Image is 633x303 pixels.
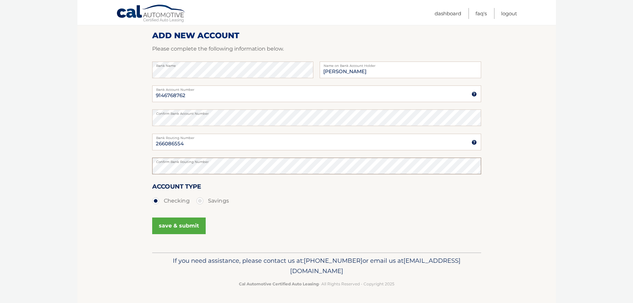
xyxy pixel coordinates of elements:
p: - All Rights Reserved - Copyright 2025 [157,280,477,287]
a: FAQ's [475,8,487,19]
label: Savings [196,194,229,208]
input: Bank Routing Number [152,134,481,150]
p: If you need assistance, please contact us at: or email us at [157,255,477,277]
a: Logout [501,8,517,19]
a: Dashboard [435,8,461,19]
label: Confirm Bank Routing Number [152,158,481,163]
a: Cal Automotive [116,4,186,24]
button: save & submit [152,218,206,234]
input: Bank Account Number [152,85,481,102]
h2: ADD NEW ACCOUNT [152,31,481,41]
p: Please complete the following information below. [152,44,481,54]
input: Name on Account (Account Holder Name) [320,62,481,78]
label: Bank Account Number [152,85,481,91]
label: Account Type [152,182,201,194]
strong: Cal Automotive Certified Auto Leasing [239,281,319,286]
label: Checking [152,194,190,208]
label: Bank Name [152,62,313,67]
label: Name on Bank Account Holder [320,62,481,67]
span: [PHONE_NUMBER] [304,257,363,264]
img: tooltip.svg [472,140,477,145]
label: Bank Routing Number [152,134,481,139]
img: tooltip.svg [472,91,477,97]
label: Confirm Bank Account Number [152,109,481,115]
